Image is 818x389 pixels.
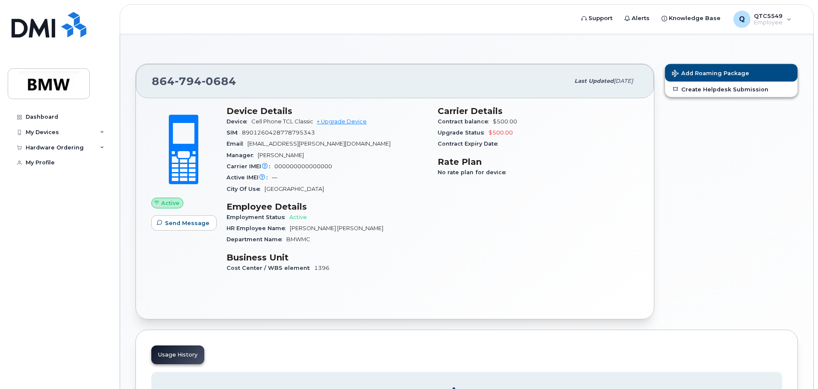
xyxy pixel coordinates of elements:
[227,174,272,181] span: Active IMEI
[165,219,209,227] span: Send Message
[265,186,324,192] span: [GEOGRAPHIC_DATA]
[754,19,783,26] span: Employee
[227,214,289,220] span: Employment Status
[739,14,745,24] span: Q
[227,140,247,147] span: Email
[438,169,510,175] span: No rate plan for device
[175,75,202,88] span: 794
[488,129,513,136] span: $500.00
[161,199,179,207] span: Active
[665,82,797,97] a: Create Helpdesk Submission
[317,118,367,125] a: + Upgrade Device
[227,106,427,116] h3: Device Details
[314,265,330,271] span: 1396
[754,12,783,19] span: QTC5549
[289,214,307,220] span: Active
[151,215,217,231] button: Send Message
[227,129,242,136] span: SIM
[614,78,633,84] span: [DATE]
[227,236,286,243] span: Department Name
[632,14,650,23] span: Alerts
[575,10,618,27] a: Support
[493,118,517,125] span: $500.00
[588,14,612,23] span: Support
[227,225,290,231] span: HR Employee Name
[227,265,314,271] span: Cost Center / WBS element
[227,118,251,125] span: Device
[574,78,614,84] span: Last updated
[227,252,427,263] h3: Business Unit
[258,152,304,158] span: [PERSON_NAME]
[274,163,332,170] span: 000000000000000
[438,129,488,136] span: Upgrade Status
[286,236,310,243] span: BMWMC
[247,140,391,147] span: [EMAIL_ADDRESS][PERSON_NAME][DOMAIN_NAME]
[618,10,656,27] a: Alerts
[438,106,639,116] h3: Carrier Details
[242,129,315,136] span: 8901260428778795343
[227,202,427,212] h3: Employee Details
[227,163,274,170] span: Carrier IMEI
[656,10,727,27] a: Knowledge Base
[251,118,313,125] span: Cell Phone TCL Classic
[152,75,236,88] span: 864
[669,14,721,23] span: Knowledge Base
[272,174,277,181] span: —
[290,225,383,231] span: [PERSON_NAME] [PERSON_NAME]
[438,140,502,147] span: Contract Expiry Date
[727,11,797,28] div: QTC5549
[781,352,812,383] iframe: Messenger Launcher
[438,118,493,125] span: Contract balance
[227,186,265,192] span: City Of Use
[438,157,639,167] h3: Rate Plan
[672,70,749,78] span: Add Roaming Package
[665,64,797,82] button: Add Roaming Package
[227,152,258,158] span: Manager
[202,75,236,88] span: 0684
